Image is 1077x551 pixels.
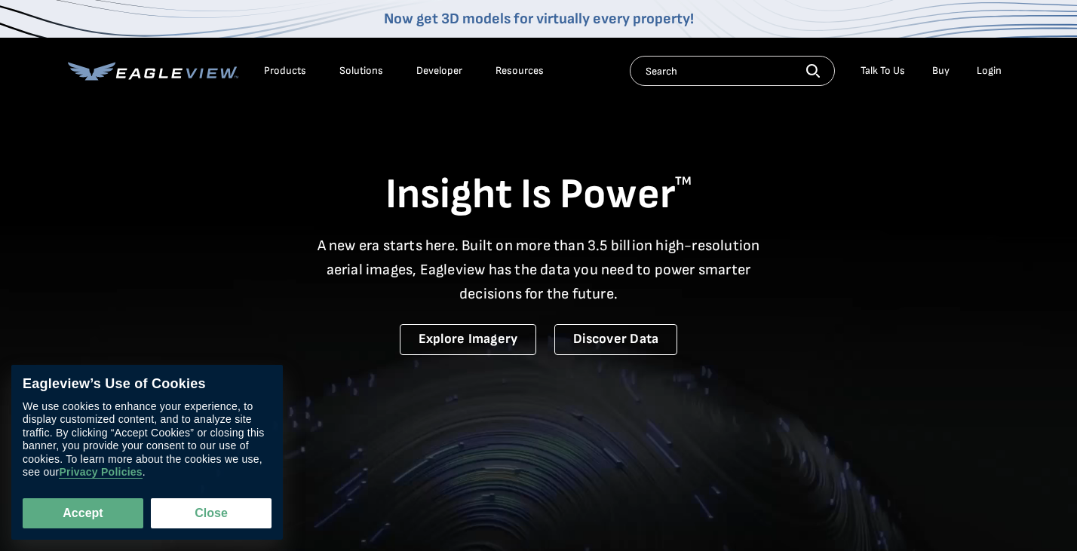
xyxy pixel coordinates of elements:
[68,169,1009,222] h1: Insight Is Power
[416,64,462,78] a: Developer
[308,234,769,306] p: A new era starts here. Built on more than 3.5 billion high-resolution aerial images, Eagleview ha...
[339,64,383,78] div: Solutions
[675,174,692,188] sup: TM
[264,64,306,78] div: Products
[977,64,1002,78] div: Login
[861,64,905,78] div: Talk To Us
[23,400,272,479] div: We use cookies to enhance your experience, to display customized content, and to analyze site tra...
[59,467,142,479] a: Privacy Policies
[496,64,544,78] div: Resources
[151,498,272,528] button: Close
[554,324,677,355] a: Discover Data
[630,56,835,86] input: Search
[23,376,272,393] div: Eagleview’s Use of Cookies
[932,64,950,78] a: Buy
[400,324,537,355] a: Explore Imagery
[23,498,143,528] button: Accept
[384,10,694,28] a: Now get 3D models for virtually every property!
